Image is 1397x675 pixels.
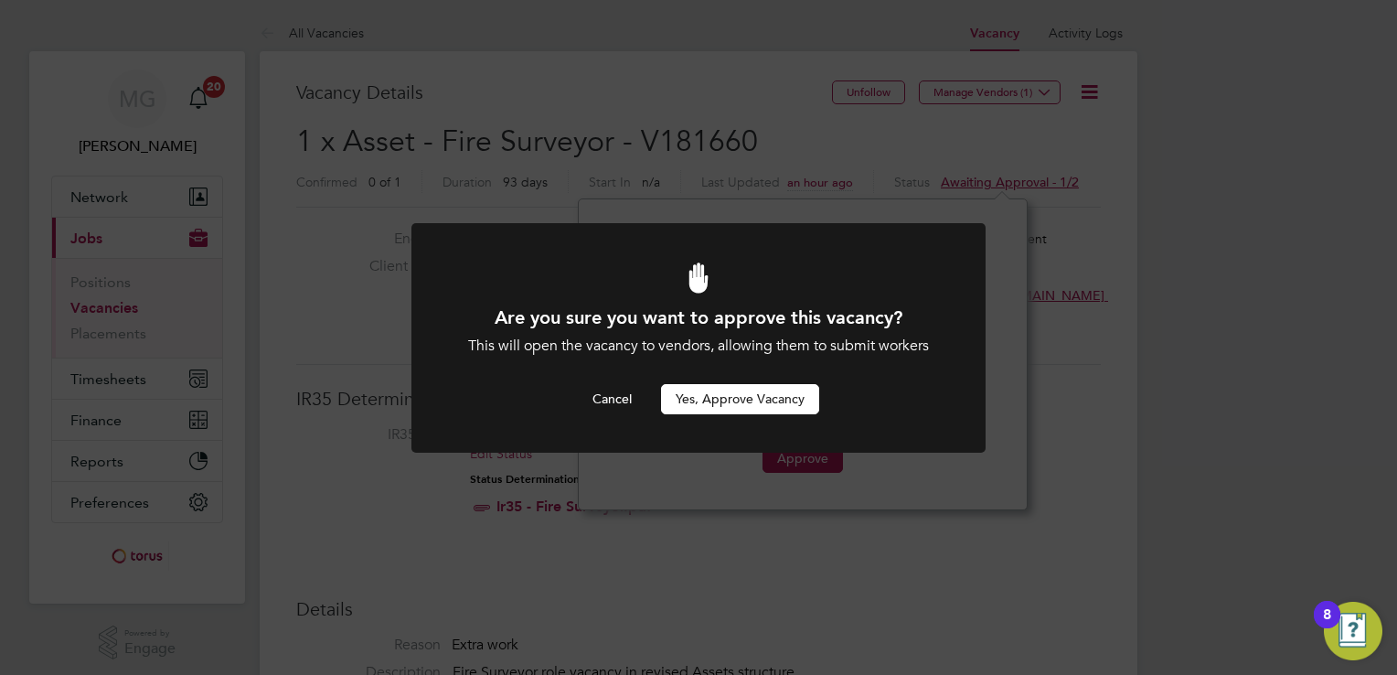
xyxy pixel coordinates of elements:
div: 8 [1323,615,1331,638]
span: This will open the vacancy to vendors, allowing them to submit workers [468,337,929,355]
button: Cancel [578,384,646,413]
button: Yes, Approve Vacancy [661,384,819,413]
button: Open Resource Center, 8 new notifications [1324,602,1382,660]
h1: Are you sure you want to approve this vacancy? [461,305,936,329]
